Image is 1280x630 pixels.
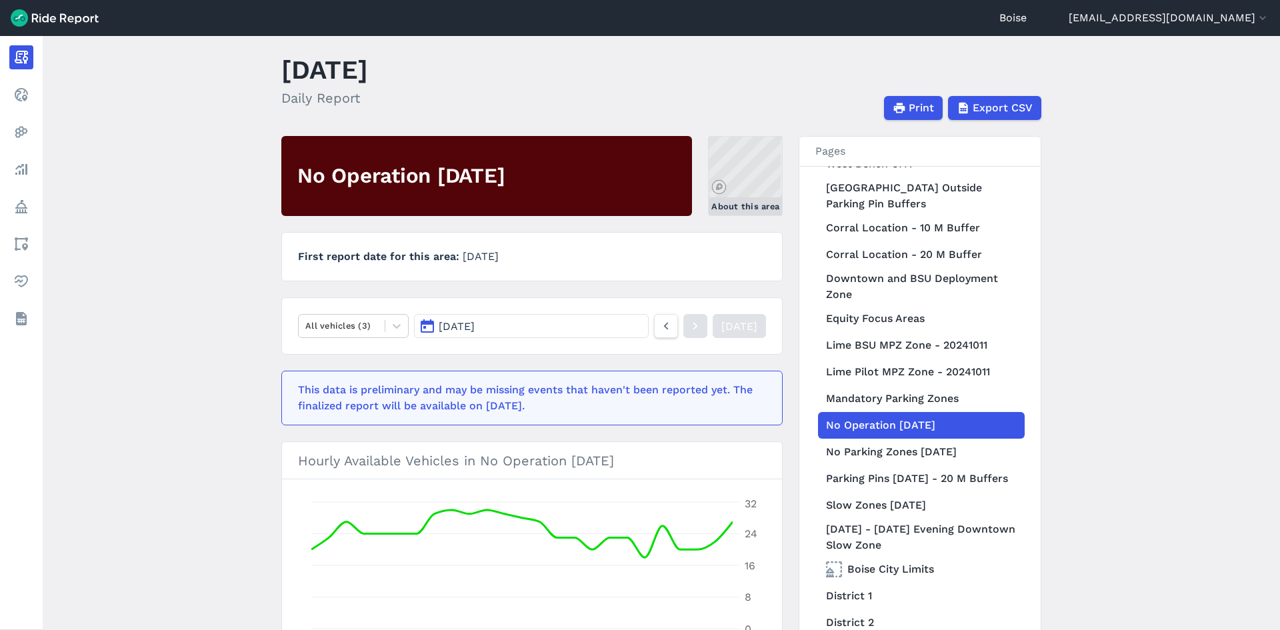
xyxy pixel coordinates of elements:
[818,332,1025,359] a: Lime BSU MPZ Zone - 20241011
[948,96,1041,120] button: Export CSV
[818,385,1025,412] a: Mandatory Parking Zones
[909,100,934,116] span: Print
[9,195,33,219] a: Policy
[818,215,1025,241] a: Corral Location - 10 M Buffer
[884,96,943,120] button: Print
[9,45,33,69] a: Report
[281,51,368,88] h1: [DATE]
[818,359,1025,385] a: Lime Pilot MPZ Zone - 20241011
[818,583,1025,609] a: District 1
[9,157,33,181] a: Analyze
[414,314,649,338] button: [DATE]
[281,88,368,108] h2: Daily Report
[297,161,505,191] h2: No Operation [DATE]
[463,250,499,263] span: [DATE]
[818,492,1025,519] a: Slow Zones [DATE]
[999,10,1027,26] a: Boise
[799,137,1041,167] h3: Pages
[282,442,782,479] h3: Hourly Available Vehicles in No Operation [DATE]
[745,497,757,510] tspan: 32
[745,527,757,540] tspan: 24
[973,100,1033,116] span: Export CSV
[745,559,755,572] tspan: 16
[713,314,766,338] a: [DATE]
[745,591,751,603] tspan: 8
[9,307,33,331] a: Datasets
[1069,10,1269,26] button: [EMAIL_ADDRESS][DOMAIN_NAME]
[818,439,1025,465] a: No Parking Zones [DATE]
[818,268,1025,305] a: Downtown and BSU Deployment Zone
[298,382,758,414] div: This data is preliminary and may be missing events that haven't been reported yet. The finalized ...
[9,83,33,107] a: Realtime
[298,250,463,263] span: First report date for this area
[9,120,33,144] a: Heatmaps
[818,241,1025,268] a: Corral Location - 20 M Buffer
[708,136,783,216] a: About this area
[439,320,475,333] span: [DATE]
[818,465,1025,492] a: Parking Pins [DATE] - 20 M Buffers
[818,412,1025,439] a: No Operation [DATE]
[9,232,33,256] a: Areas
[818,519,1025,556] a: [DATE] - [DATE] Evening Downtown Slow Zone
[9,269,33,293] a: Health
[818,177,1025,215] a: [GEOGRAPHIC_DATA] Outside Parking Pin Buffers
[818,305,1025,332] a: Equity Focus Areas
[11,9,99,27] img: Ride Report
[818,556,1025,583] a: Boise City Limits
